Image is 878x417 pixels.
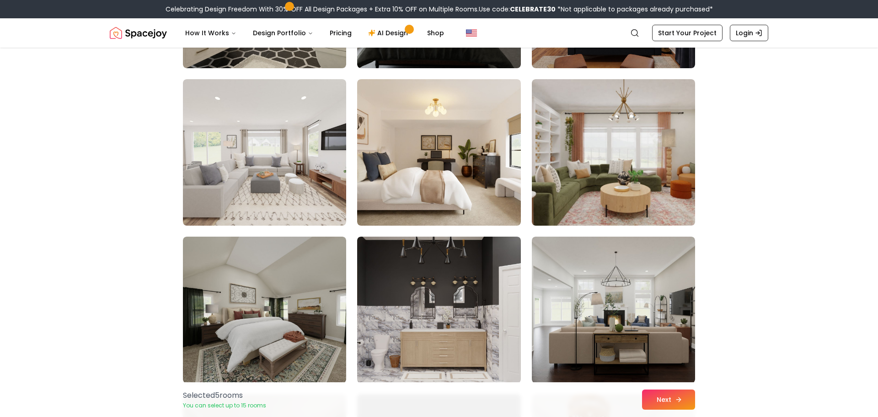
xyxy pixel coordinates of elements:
img: Room room-28 [183,237,346,383]
span: *Not applicable to packages already purchased* [556,5,713,14]
button: How It Works [178,24,244,42]
img: Room room-29 [357,237,520,383]
div: Celebrating Design Freedom With 30% OFF All Design Packages + Extra 10% OFF on Multiple Rooms. [166,5,713,14]
p: You can select up to 15 rooms [183,402,266,409]
a: AI Design [361,24,418,42]
img: Room room-26 [357,79,520,226]
a: Pricing [322,24,359,42]
nav: Global [110,18,768,48]
span: Use code: [479,5,556,14]
a: Login [730,25,768,41]
img: Spacejoy Logo [110,24,167,42]
img: Room room-27 [532,79,695,226]
button: Design Portfolio [246,24,321,42]
a: Start Your Project [652,25,723,41]
p: Selected 5 room s [183,390,266,401]
img: Room room-25 [183,79,346,226]
a: Shop [420,24,451,42]
b: CELEBRATE30 [510,5,556,14]
img: United States [466,27,477,38]
nav: Main [178,24,451,42]
a: Spacejoy [110,24,167,42]
img: Room room-30 [532,237,695,383]
button: Next [642,390,695,410]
